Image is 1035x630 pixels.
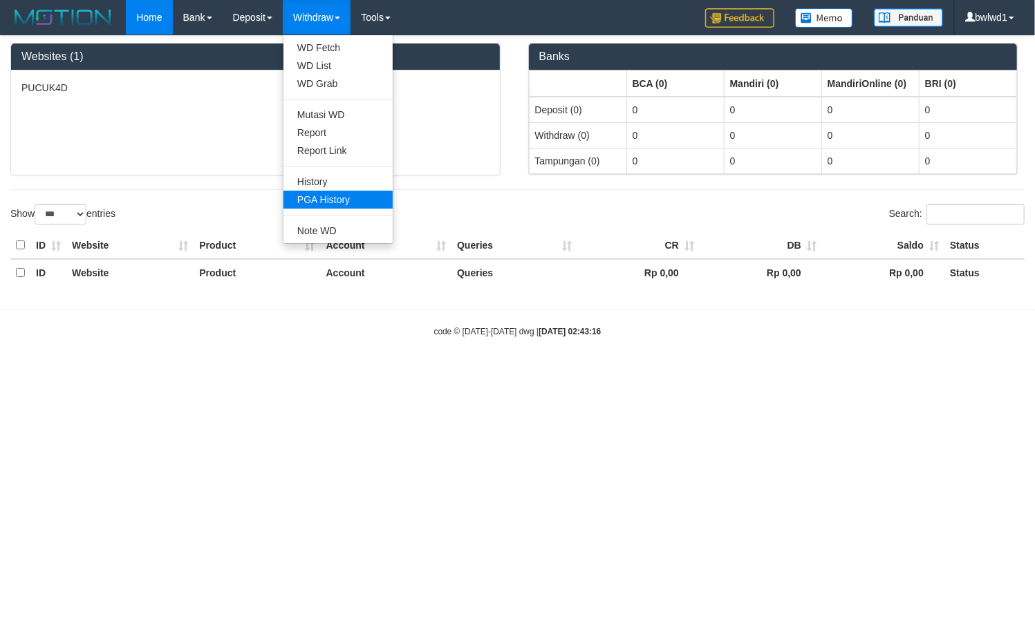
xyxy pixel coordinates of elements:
[821,122,919,148] td: 0
[821,70,919,97] th: Group: activate to sort column ascending
[529,97,626,123] td: Deposit (0)
[822,259,944,286] th: Rp 0,00
[626,70,724,97] th: Group: activate to sort column ascending
[30,232,66,259] th: ID
[724,148,821,173] td: 0
[577,259,700,286] th: Rp 0,00
[283,75,393,93] a: WD Grab
[10,204,115,225] label: Show entries
[919,70,1016,97] th: Group: activate to sort column ascending
[626,148,724,173] td: 0
[822,232,944,259] th: Saldo
[724,122,821,148] td: 0
[283,191,393,209] a: PGA History
[529,148,626,173] td: Tampungan (0)
[705,8,774,28] img: Feedback.jpg
[321,232,452,259] th: Account
[724,70,821,97] th: Group: activate to sort column ascending
[626,97,724,123] td: 0
[434,327,602,336] small: code © [DATE]-[DATE] dwg |
[283,173,393,191] a: History
[821,148,919,173] td: 0
[529,122,626,148] td: Withdraw (0)
[700,232,822,259] th: DB
[539,327,601,336] strong: [DATE] 02:43:16
[700,259,822,286] th: Rp 0,00
[529,70,626,97] th: Group: activate to sort column ascending
[919,122,1016,148] td: 0
[724,97,821,123] td: 0
[874,8,943,27] img: panduan.png
[926,204,1025,225] input: Search:
[821,97,919,123] td: 0
[283,39,393,57] a: WD Fetch
[194,232,320,259] th: Product
[283,222,393,240] a: Note WD
[919,148,1016,173] td: 0
[283,106,393,124] a: Mutasi WD
[21,50,489,63] h3: Websites (1)
[35,204,86,225] select: Showentries
[795,8,853,28] img: Button%20Memo.svg
[944,259,1025,286] th: Status
[539,50,1007,63] h3: Banks
[66,259,194,286] th: Website
[283,142,393,160] a: Report Link
[919,97,1016,123] td: 0
[21,81,489,95] p: PUCUK4D
[66,232,194,259] th: Website
[577,232,700,259] th: CR
[451,259,577,286] th: Queries
[451,232,577,259] th: Queries
[626,122,724,148] td: 0
[283,124,393,142] a: Report
[889,204,1025,225] label: Search:
[944,232,1025,259] th: Status
[194,259,320,286] th: Product
[30,259,66,286] th: ID
[321,259,452,286] th: Account
[283,57,393,75] a: WD List
[10,7,115,28] img: MOTION_logo.png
